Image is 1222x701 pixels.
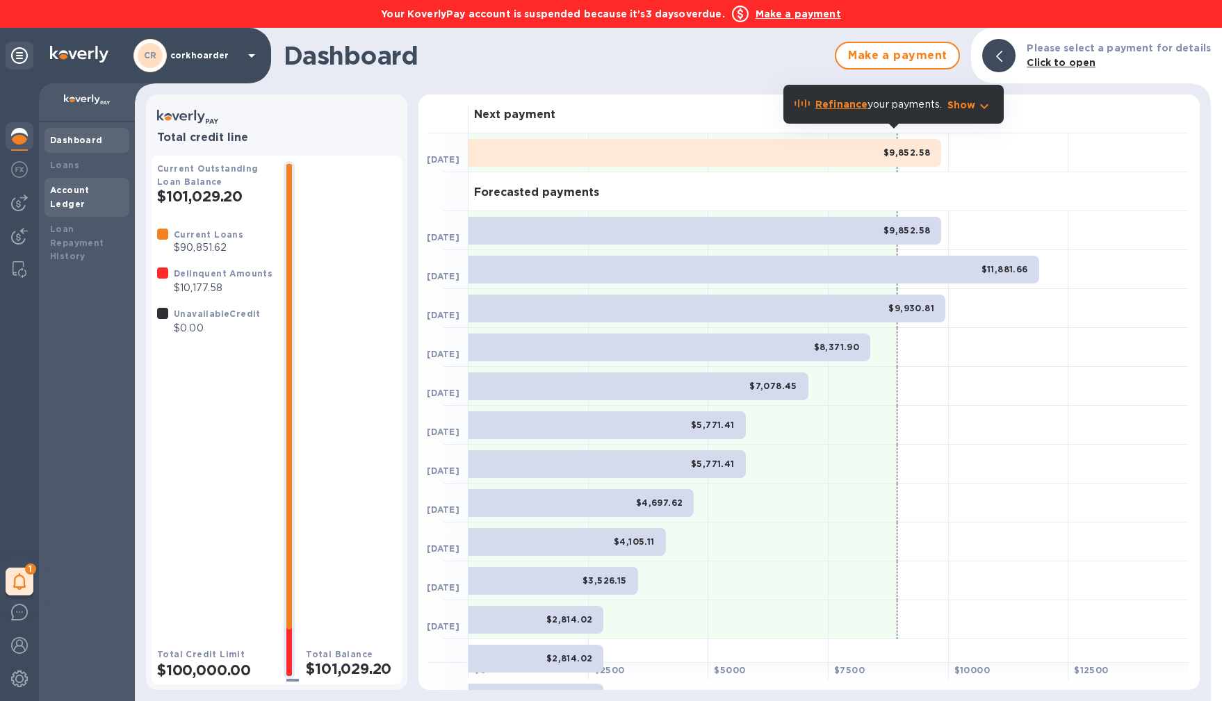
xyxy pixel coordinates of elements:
[814,342,860,352] b: $8,371.90
[50,224,104,262] b: Loan Repayment History
[144,50,157,60] b: CR
[847,47,947,64] span: Make a payment
[883,147,931,158] b: $9,852.58
[174,281,272,295] p: $10,177.58
[583,575,627,586] b: $3,526.15
[714,665,745,675] b: $ 5000
[749,381,797,391] b: $7,078.45
[174,240,243,255] p: $90,851.62
[427,621,459,632] b: [DATE]
[427,232,459,242] b: [DATE]
[427,504,459,515] b: [DATE]
[6,42,33,69] div: Unpin categories
[614,536,655,547] b: $4,105.11
[427,388,459,398] b: [DATE]
[174,229,243,240] b: Current Loans
[50,46,108,63] img: Logo
[594,665,625,675] b: $ 2500
[636,497,683,508] b: $4,697.62
[427,349,459,359] b: [DATE]
[50,135,103,145] b: Dashboard
[174,321,261,336] p: $0.00
[25,563,36,575] span: 1
[1027,42,1211,53] b: Please select a payment for details
[427,271,459,281] b: [DATE]
[157,661,272,679] h2: $100,000.00
[691,420,735,430] b: $5,771.41
[1074,665,1108,675] b: $ 12500
[427,543,459,554] b: [DATE]
[474,108,555,122] h3: Next payment
[427,465,459,476] b: [DATE]
[981,264,1028,274] b: $11,881.66
[835,42,960,69] button: Make a payment
[427,582,459,593] b: [DATE]
[815,97,942,112] p: your payments.
[474,186,599,199] h3: Forecasted payments
[157,163,259,187] b: Current Outstanding Loan Balance
[815,99,867,110] b: Refinance
[756,8,841,19] b: Make a payment
[170,51,240,60] p: corkhoarder
[947,98,993,112] button: Show
[546,653,593,663] b: $2,814.02
[284,41,828,70] h1: Dashboard
[157,188,272,205] h2: $101,029.20
[947,98,976,112] p: Show
[427,310,459,320] b: [DATE]
[306,649,373,659] b: Total Balance
[1027,57,1095,68] b: Click to open
[174,268,272,279] b: Delinquent Amounts
[174,308,261,319] b: Unavailable Credit
[883,225,931,236] b: $9,852.58
[381,8,724,19] b: Your KoverlyPay account is suspended because it’s 3 days overdue.
[427,427,459,437] b: [DATE]
[50,185,90,209] b: Account Ledger
[834,665,865,675] b: $ 7500
[954,665,990,675] b: $ 10000
[546,614,593,625] b: $2,814.02
[427,154,459,165] b: [DATE]
[306,660,396,677] h2: $101,029.20
[427,660,459,670] b: [DATE]
[11,161,28,178] img: Foreign exchange
[157,649,245,659] b: Total Credit Limit
[888,303,934,313] b: $9,930.81
[157,131,396,145] h3: Total credit line
[50,160,79,170] b: Loans
[691,459,735,469] b: $5,771.41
